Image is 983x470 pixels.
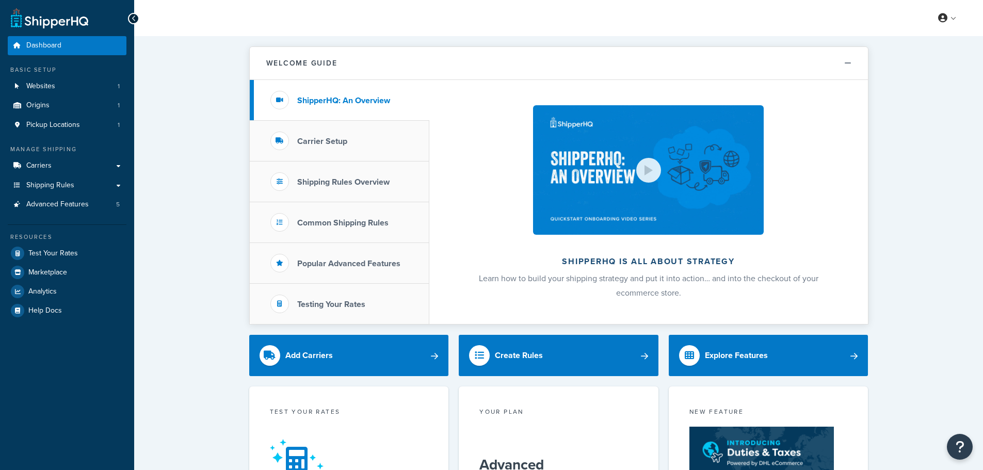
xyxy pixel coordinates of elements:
[457,257,841,266] h2: ShipperHQ is all about strategy
[266,59,337,67] h2: Welcome Guide
[947,434,973,460] button: Open Resource Center
[8,244,126,263] a: Test Your Rates
[8,66,126,74] div: Basic Setup
[8,96,126,115] li: Origins
[533,105,763,235] img: ShipperHQ is all about strategy
[297,259,400,268] h3: Popular Advanced Features
[8,116,126,135] a: Pickup Locations1
[479,407,638,419] div: Your Plan
[8,77,126,96] li: Websites
[297,218,389,228] h3: Common Shipping Rules
[8,195,126,214] a: Advanced Features5
[118,82,120,91] span: 1
[8,77,126,96] a: Websites1
[28,306,62,315] span: Help Docs
[8,263,126,282] a: Marketplace
[8,116,126,135] li: Pickup Locations
[285,348,333,363] div: Add Carriers
[297,177,390,187] h3: Shipping Rules Overview
[28,268,67,277] span: Marketplace
[297,96,390,105] h3: ShipperHQ: An Overview
[118,101,120,110] span: 1
[26,161,52,170] span: Carriers
[26,82,55,91] span: Websites
[118,121,120,129] span: 1
[689,407,848,419] div: New Feature
[8,145,126,154] div: Manage Shipping
[250,47,868,80] button: Welcome Guide
[28,287,57,296] span: Analytics
[26,41,61,50] span: Dashboard
[116,200,120,209] span: 5
[669,335,868,376] a: Explore Features
[26,121,80,129] span: Pickup Locations
[297,300,365,309] h3: Testing Your Rates
[8,176,126,195] a: Shipping Rules
[26,101,50,110] span: Origins
[26,181,74,190] span: Shipping Rules
[297,137,347,146] h3: Carrier Setup
[8,36,126,55] a: Dashboard
[705,348,768,363] div: Explore Features
[28,249,78,258] span: Test Your Rates
[8,156,126,175] a: Carriers
[495,348,543,363] div: Create Rules
[26,200,89,209] span: Advanced Features
[8,233,126,241] div: Resources
[8,301,126,320] a: Help Docs
[249,335,449,376] a: Add Carriers
[8,282,126,301] a: Analytics
[8,195,126,214] li: Advanced Features
[479,272,818,299] span: Learn how to build your shipping strategy and put it into action… and into the checkout of your e...
[270,407,428,419] div: Test your rates
[459,335,658,376] a: Create Rules
[8,96,126,115] a: Origins1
